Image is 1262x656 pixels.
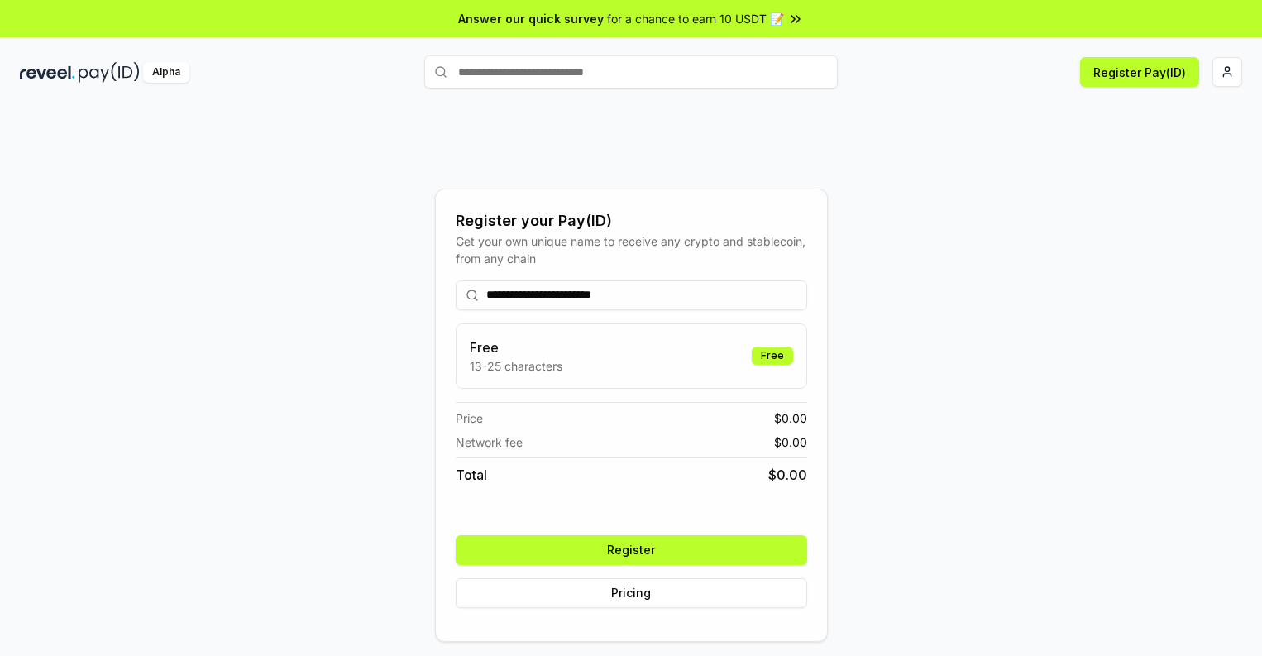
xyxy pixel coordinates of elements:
[768,465,807,485] span: $ 0.00
[143,62,189,83] div: Alpha
[456,409,483,427] span: Price
[774,409,807,427] span: $ 0.00
[1080,57,1199,87] button: Register Pay(ID)
[79,62,140,83] img: pay_id
[456,232,807,267] div: Get your own unique name to receive any crypto and stablecoin, from any chain
[456,209,807,232] div: Register your Pay(ID)
[456,433,523,451] span: Network fee
[456,535,807,565] button: Register
[470,338,562,357] h3: Free
[456,465,487,485] span: Total
[607,10,784,27] span: for a chance to earn 10 USDT 📝
[458,10,604,27] span: Answer our quick survey
[20,62,75,83] img: reveel_dark
[774,433,807,451] span: $ 0.00
[456,578,807,608] button: Pricing
[752,347,793,365] div: Free
[470,357,562,375] p: 13-25 characters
